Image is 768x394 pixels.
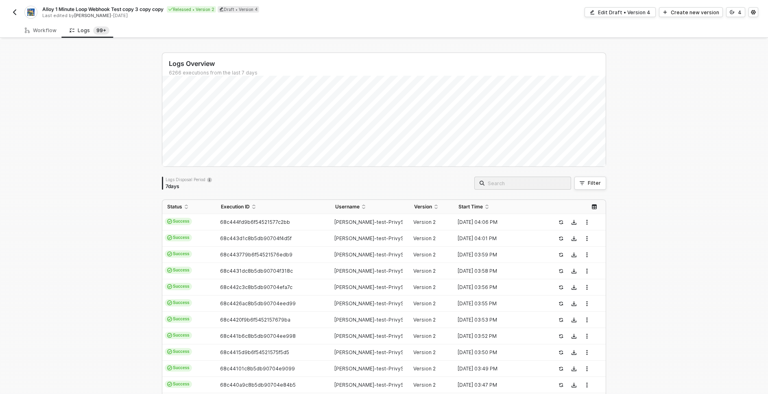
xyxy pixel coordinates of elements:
[167,284,172,289] span: icon-cards
[454,235,542,242] div: [DATE] 04:01 PM
[559,301,563,306] span: icon-success-page
[413,382,436,388] span: Version 2
[165,332,192,339] span: Success
[572,236,576,241] span: icon-download
[572,383,576,387] span: icon-download
[11,9,18,15] img: back
[220,284,292,290] span: 68c442c3c8b5db90704efa7c
[413,333,436,339] span: Version 2
[334,382,411,388] span: [PERSON_NAME]-test-PrivySo...
[592,204,597,209] span: icon-table
[165,283,192,290] span: Success
[414,204,432,210] span: Version
[454,382,542,388] div: [DATE] 03:47 PM
[167,317,172,322] span: icon-cards
[454,268,542,274] div: [DATE] 03:58 PM
[216,200,330,214] th: Execution ID
[220,235,292,241] span: 68c443d1c8b5db90704f4d5f
[572,269,576,274] span: icon-download
[167,219,172,224] span: icon-cards
[572,285,576,290] span: icon-download
[334,366,411,372] span: [PERSON_NAME]-test-PrivySo...
[559,317,563,322] span: icon-success-page
[454,317,542,323] div: [DATE] 03:53 PM
[572,220,576,225] span: icon-download
[663,10,668,15] span: icon-play
[572,366,576,371] span: icon-download
[334,284,411,290] span: [PERSON_NAME]-test-PrivySo...
[334,219,411,225] span: [PERSON_NAME]-test-PrivySo...
[413,252,436,258] span: Version 2
[559,285,563,290] span: icon-success-page
[598,9,650,16] div: Edit Draft • Version 4
[167,300,172,305] span: icon-cards
[559,350,563,355] span: icon-success-page
[559,269,563,274] span: icon-success-page
[167,333,172,338] span: icon-cards
[42,13,383,19] div: Last edited by - [DATE]
[730,10,735,15] span: icon-versioning
[751,10,756,15] span: icon-settings
[454,300,542,307] div: [DATE] 03:55 PM
[726,7,745,17] button: 4
[165,218,192,225] span: Success
[165,364,192,372] span: Success
[334,333,411,339] span: [PERSON_NAME]-test-PrivySo...
[572,252,576,257] span: icon-download
[334,252,411,258] span: [PERSON_NAME]-test-PrivySo...
[413,219,436,225] span: Version 2
[165,315,192,323] span: Success
[42,6,164,13] span: Alloy 1 Minute Loop Webhook Test copy 3 copy copy
[572,350,576,355] span: icon-download
[413,317,436,323] span: Version 2
[167,268,172,273] span: icon-cards
[70,26,109,35] div: Logs
[10,7,20,17] button: back
[559,383,563,387] span: icon-success-page
[25,27,57,34] div: Workflow
[167,252,172,256] span: icon-cards
[166,177,212,182] div: Logs Disposal Period
[165,250,192,258] span: Success
[165,234,192,241] span: Success
[454,349,542,356] div: [DATE] 03:50 PM
[413,268,436,274] span: Version 2
[738,9,742,16] div: 4
[588,180,601,186] div: Filter
[167,382,172,387] span: icon-cards
[74,13,111,18] span: [PERSON_NAME]
[335,204,360,210] span: Username
[166,183,212,190] div: 7 days
[671,9,719,16] div: Create new version
[27,9,34,16] img: integration-icon
[413,235,436,241] span: Version 2
[330,200,410,214] th: Username
[409,200,454,214] th: Version
[93,26,109,35] sup: 6266
[572,317,576,322] span: icon-download
[162,200,216,214] th: Status
[334,349,411,355] span: [PERSON_NAME]-test-PrivySo...
[218,6,259,13] div: Draft • Version 4
[454,284,542,291] div: [DATE] 03:56 PM
[413,349,436,355] span: Version 2
[572,301,576,306] span: icon-download
[220,349,289,355] span: 68c4415d9b6f54521575f5d5
[413,366,436,372] span: Version 2
[334,235,411,241] span: [PERSON_NAME]-test-PrivySo...
[220,219,290,225] span: 68c444fd9b6f54521577c2bb
[559,236,563,241] span: icon-success-page
[559,220,563,225] span: icon-success-page
[220,300,296,306] span: 68c4426ac8b5db90704eed99
[220,317,290,323] span: 68c4420f9b6f5452157679ba
[220,366,295,372] span: 68c44101c8b5db90704e9099
[167,235,172,240] span: icon-cards
[334,300,411,306] span: [PERSON_NAME]-test-PrivySo...
[454,252,542,258] div: [DATE] 03:59 PM
[169,59,606,68] div: Logs Overview
[559,334,563,339] span: icon-success-page
[221,204,250,210] span: Execution ID
[165,267,192,274] span: Success
[334,317,411,323] span: [PERSON_NAME]-test-PrivySo...
[220,268,293,274] span: 68c4431dc8b5db90704f318c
